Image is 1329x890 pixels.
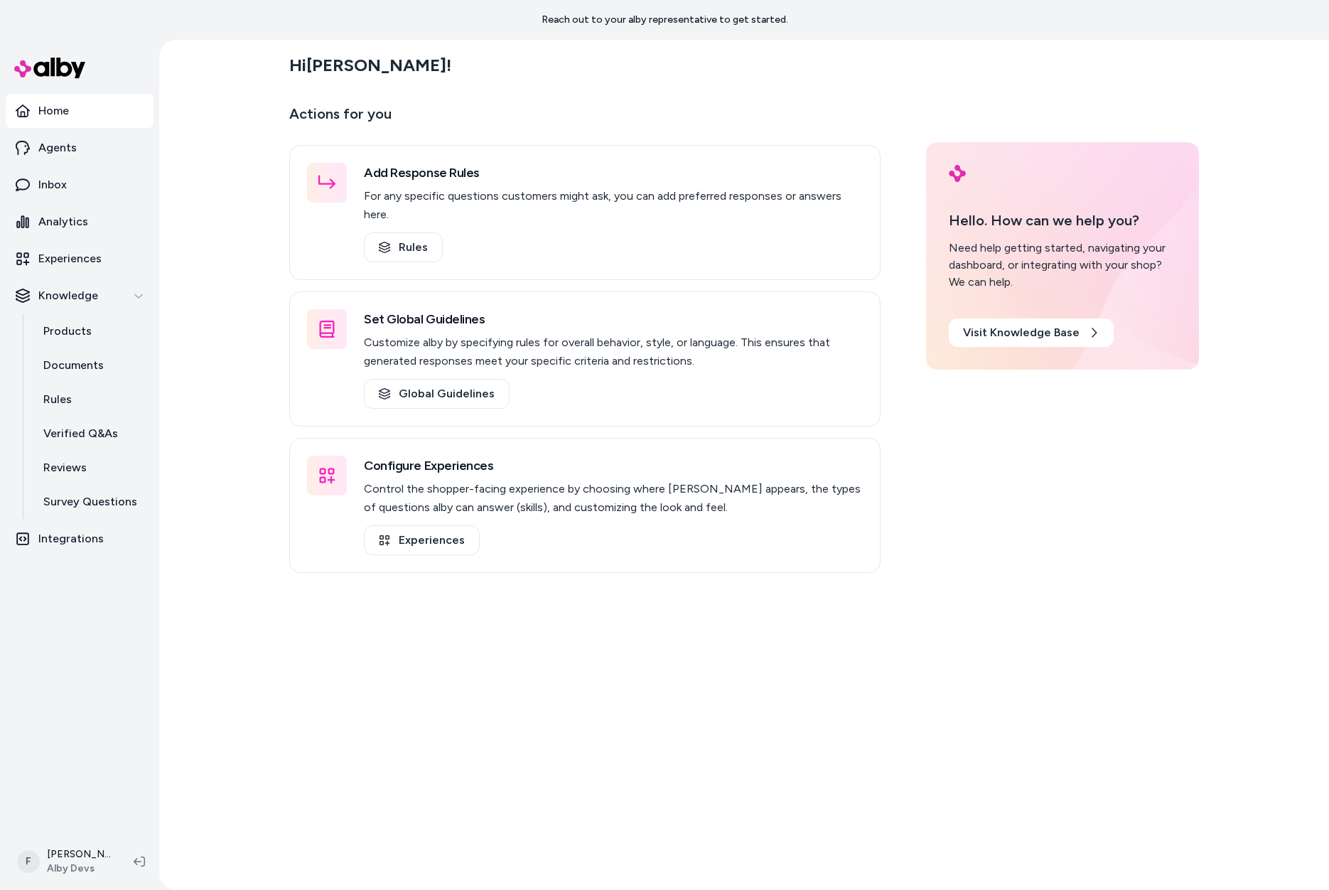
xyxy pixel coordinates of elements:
p: For any specific questions customers might ask, you can add preferred responses or answers here. [364,187,863,224]
p: Integrations [38,530,104,547]
p: Actions for you [289,102,881,136]
p: Inbox [38,176,67,193]
a: Rules [364,232,443,262]
a: Documents [29,348,154,382]
a: Global Guidelines [364,379,510,409]
h2: Hi [PERSON_NAME] ! [289,55,451,76]
p: Products [43,323,92,340]
a: Experiences [6,242,154,276]
p: [PERSON_NAME] [47,847,111,862]
p: Control the shopper-facing experience by choosing where [PERSON_NAME] appears, the types of quest... [364,480,863,517]
p: Agents [38,139,77,156]
p: Reach out to your alby representative to get started. [542,13,788,27]
img: alby Logo [14,58,85,78]
span: Alby Devs [47,862,111,876]
p: Knowledge [38,287,98,304]
button: F[PERSON_NAME]Alby Devs [9,839,122,884]
a: Reviews [29,451,154,485]
span: F [17,850,40,873]
p: Experiences [38,250,102,267]
a: Visit Knowledge Base [949,318,1114,347]
button: Knowledge [6,279,154,313]
p: Documents [43,357,104,374]
a: Rules [29,382,154,417]
p: Hello. How can we help you? [949,210,1176,231]
p: Survey Questions [43,493,137,510]
h3: Configure Experiences [364,456,863,476]
p: Rules [43,391,72,408]
a: Verified Q&As [29,417,154,451]
h3: Add Response Rules [364,163,863,183]
a: Experiences [364,525,480,555]
div: Need help getting started, navigating your dashboard, or integrating with your shop? We can help. [949,240,1176,291]
p: Analytics [38,213,88,230]
p: Home [38,102,69,119]
img: alby Logo [949,165,966,182]
p: Verified Q&As [43,425,118,442]
a: Survey Questions [29,485,154,519]
h3: Set Global Guidelines [364,309,863,329]
a: Analytics [6,205,154,239]
p: Reviews [43,459,87,476]
a: Agents [6,131,154,165]
p: Customize alby by specifying rules for overall behavior, style, or language. This ensures that ge... [364,333,863,370]
a: Products [29,314,154,348]
a: Integrations [6,522,154,556]
a: Inbox [6,168,154,202]
a: Home [6,94,154,128]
